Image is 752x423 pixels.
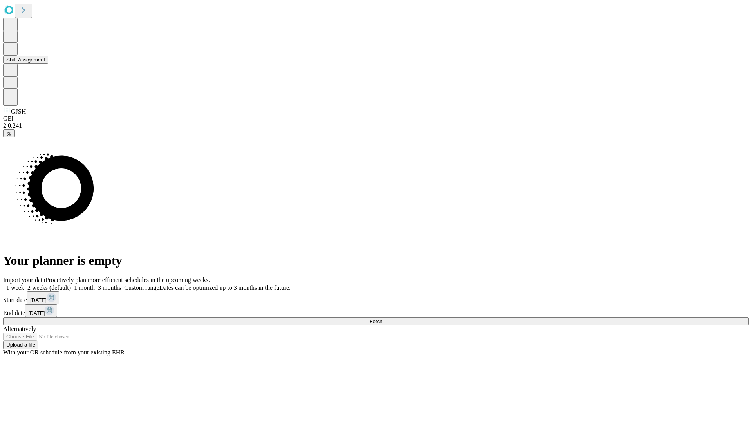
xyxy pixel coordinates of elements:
[3,291,749,304] div: Start date
[3,349,125,356] span: With your OR schedule from your existing EHR
[124,284,159,291] span: Custom range
[3,304,749,317] div: End date
[27,284,71,291] span: 2 weeks (default)
[3,56,48,64] button: Shift Assignment
[45,277,210,283] span: Proactively plan more efficient schedules in the upcoming weeks.
[28,310,45,316] span: [DATE]
[3,129,15,137] button: @
[369,318,382,324] span: Fetch
[3,325,36,332] span: Alternatively
[3,277,45,283] span: Import your data
[3,122,749,129] div: 2.0.241
[6,130,12,136] span: @
[3,253,749,268] h1: Your planner is empty
[74,284,95,291] span: 1 month
[3,341,38,349] button: Upload a file
[3,317,749,325] button: Fetch
[27,291,59,304] button: [DATE]
[30,297,47,303] span: [DATE]
[6,284,24,291] span: 1 week
[25,304,57,317] button: [DATE]
[11,108,26,115] span: GJSH
[3,115,749,122] div: GEI
[98,284,121,291] span: 3 months
[159,284,291,291] span: Dates can be optimized up to 3 months in the future.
